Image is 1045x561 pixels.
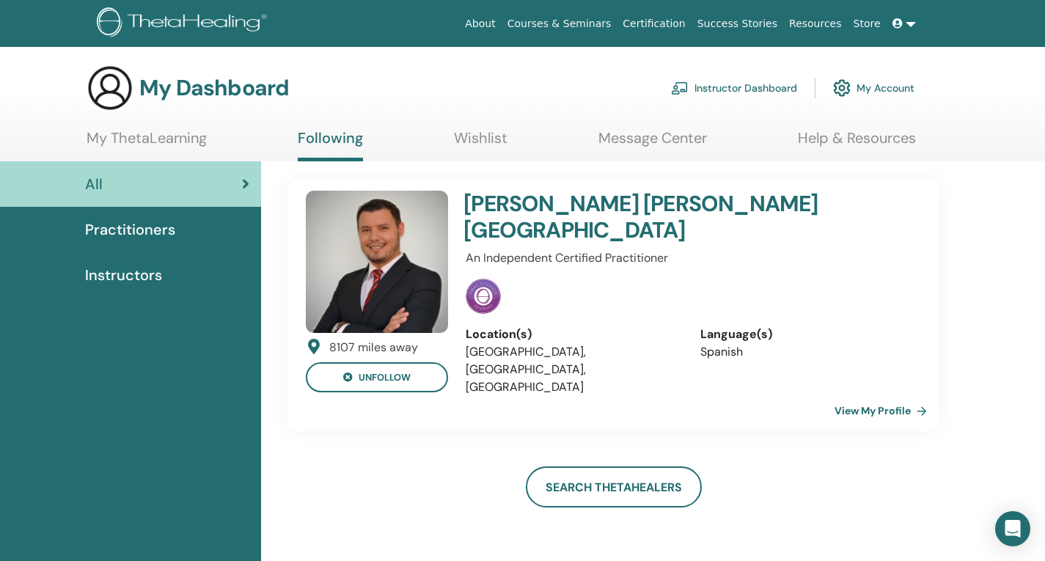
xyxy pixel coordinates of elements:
a: Success Stories [692,10,783,37]
li: Spanish [700,343,912,361]
img: generic-user-icon.jpg [87,65,133,111]
span: Practitioners [85,219,175,241]
img: logo.png [97,7,272,40]
a: View My Profile [835,396,933,425]
a: Instructor Dashboard [671,72,797,104]
a: My ThetaLearning [87,129,207,158]
div: Open Intercom Messenger [995,511,1030,546]
img: default.jpg [306,191,448,333]
div: Location(s) [466,326,678,343]
span: Instructors [85,264,162,286]
a: Certification [617,10,691,37]
button: unfollow [306,362,448,392]
img: cog.svg [833,76,851,100]
a: About [459,10,501,37]
h4: [PERSON_NAME] [PERSON_NAME][GEOGRAPHIC_DATA] [463,191,836,243]
span: All [85,173,103,195]
a: Help & Resources [798,129,916,158]
a: Message Center [598,129,707,158]
a: Wishlist [454,129,507,158]
a: Following [298,129,363,161]
a: Store [848,10,887,37]
img: chalkboard-teacher.svg [671,81,689,95]
a: Courses & Seminars [502,10,617,37]
div: 8107 miles away [329,339,418,356]
p: An Independent Certified Practitioner [466,249,912,267]
a: Search ThetaHealers [526,466,702,507]
h3: My Dashboard [139,75,289,101]
li: [GEOGRAPHIC_DATA], [GEOGRAPHIC_DATA], [GEOGRAPHIC_DATA] [466,343,678,396]
a: My Account [833,72,914,104]
div: Language(s) [700,326,912,343]
a: Resources [783,10,848,37]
